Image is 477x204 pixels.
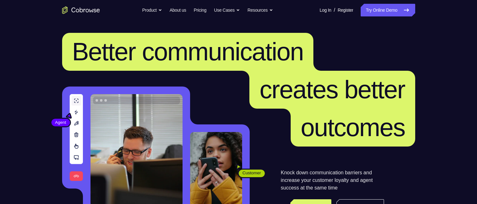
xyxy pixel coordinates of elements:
button: Product [142,4,162,16]
p: Knock down communication barriers and increase your customer loyalty and agent success at the sam... [281,169,384,192]
a: Try Online Demo [361,4,415,16]
span: Better communication [72,38,304,66]
span: / [334,6,335,14]
a: Pricing [194,4,206,16]
span: creates better [259,75,405,104]
span: outcomes [301,113,405,141]
a: Log In [320,4,331,16]
a: Go to the home page [62,6,100,14]
a: About us [170,4,186,16]
a: Register [338,4,353,16]
button: Use Cases [214,4,240,16]
button: Resources [247,4,273,16]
